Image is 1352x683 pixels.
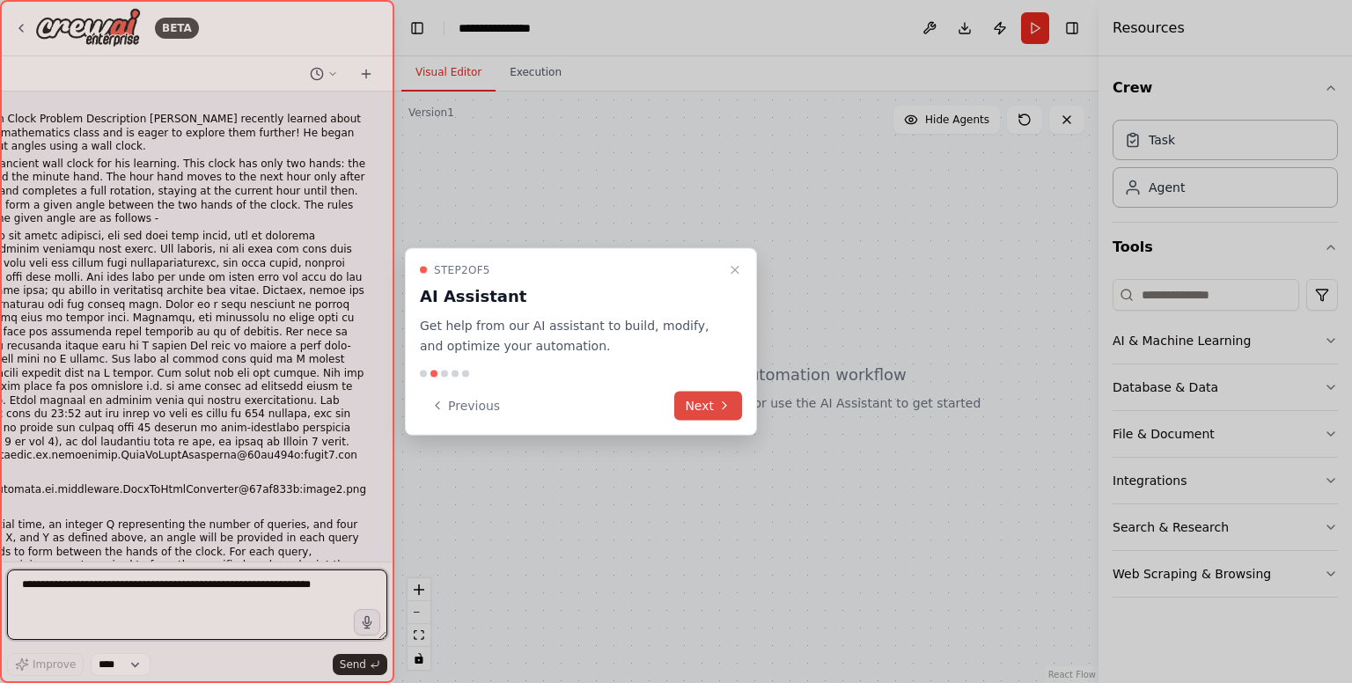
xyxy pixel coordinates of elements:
[674,391,742,420] button: Next
[420,391,511,420] button: Previous
[420,284,721,309] h3: AI Assistant
[724,260,746,281] button: Close walkthrough
[405,16,430,40] button: Hide left sidebar
[434,263,490,277] span: Step 2 of 5
[420,316,721,356] p: Get help from our AI assistant to build, modify, and optimize your automation.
